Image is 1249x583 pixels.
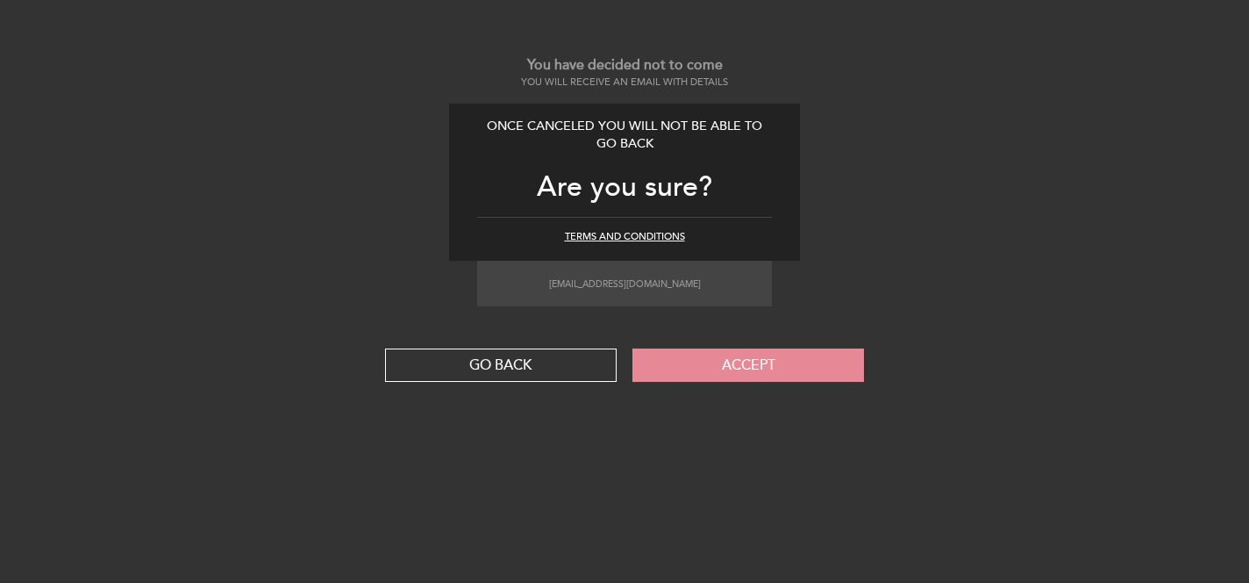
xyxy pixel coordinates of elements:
[549,278,701,290] small: [EMAIL_ADDRESS][DOMAIN_NAME]
[537,169,712,205] span: Are you sure?
[565,230,685,244] button: Terms and Conditions
[477,118,772,154] div: Once canceled you will not be able to go back
[632,349,864,382] button: Accept
[385,349,617,382] button: GO BACK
